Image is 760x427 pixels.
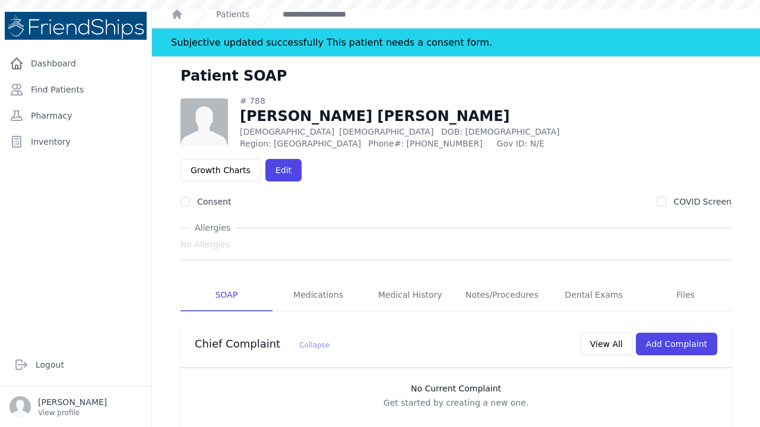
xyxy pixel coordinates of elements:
span: [DEMOGRAPHIC_DATA] [339,127,433,136]
a: Notes/Procedures [456,279,548,311]
span: Gov ID: N/E [497,138,625,149]
a: Files [639,279,731,311]
p: [PERSON_NAME] [38,396,107,408]
h3: No Current Complaint [192,383,720,394]
a: Medications [273,279,365,311]
div: Notification [152,28,760,57]
a: Growth Charts [180,159,261,181]
a: [PERSON_NAME] View profile [9,396,142,418]
a: Pharmacy [5,104,147,128]
span: Region: [GEOGRAPHIC_DATA] [240,138,361,149]
span: Allergies [190,222,235,234]
h1: Patient SOAP [180,66,287,85]
a: Inventory [5,130,147,154]
a: SOAP [180,279,273,311]
label: Consent [197,197,231,206]
a: Patients [216,8,249,20]
p: Get started by creating a new one. [192,397,720,409]
a: Medical History [364,279,456,311]
button: Add Complaint [636,333,717,355]
button: View All [580,333,633,355]
span: No Allergies [180,238,230,250]
span: DOB: [DEMOGRAPHIC_DATA] [441,127,560,136]
a: Logout [9,353,142,377]
p: View profile [38,408,107,418]
div: # 788 [240,95,625,107]
a: Find Patients [5,78,147,101]
span: Collapse [299,341,330,349]
h3: Chief Complaint [195,337,330,351]
a: Edit [265,159,302,181]
a: Dashboard [5,52,147,75]
p: [DEMOGRAPHIC_DATA] [240,126,625,138]
img: person-242608b1a05df3501eefc295dc1bc67a.jpg [180,98,228,146]
div: Subjective updated successfully This patient needs a consent form. [171,28,492,56]
a: Dental Exams [548,279,640,311]
h1: [PERSON_NAME] [PERSON_NAME] [240,107,625,126]
label: COVID Screen [673,197,731,206]
img: Medical Missions EMR [5,12,147,40]
span: Phone#: [PHONE_NUMBER] [368,138,489,149]
nav: Tabs [180,279,731,311]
